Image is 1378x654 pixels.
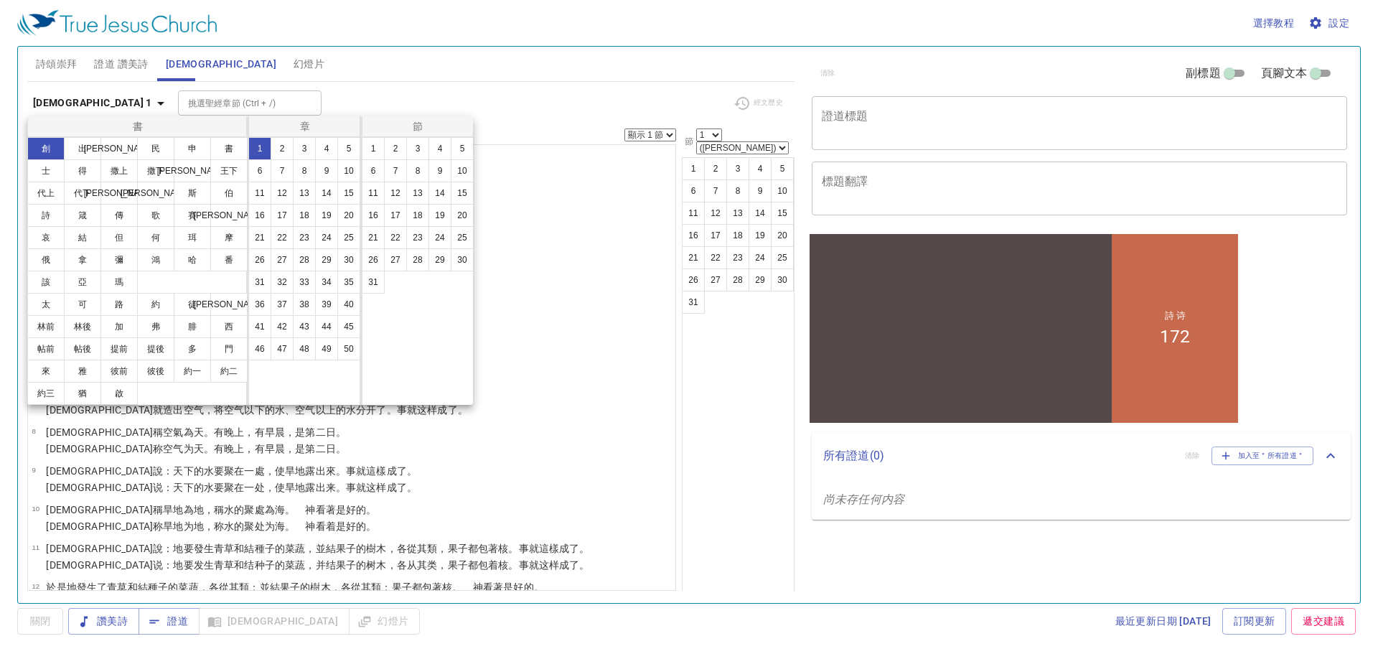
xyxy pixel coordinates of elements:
[337,226,360,249] button: 25
[406,248,429,271] button: 28
[27,182,65,205] button: 代上
[451,204,474,227] button: 20
[362,248,385,271] button: 26
[406,226,429,249] button: 23
[337,248,360,271] button: 30
[137,337,174,360] button: 提後
[210,315,248,338] button: 西
[210,293,248,316] button: [PERSON_NAME]
[210,137,248,160] button: 書
[174,137,211,160] button: 申
[428,204,451,227] button: 19
[27,248,65,271] button: 俄
[293,204,316,227] button: 18
[384,226,407,249] button: 22
[248,204,271,227] button: 16
[293,159,316,182] button: 8
[271,159,294,182] button: 7
[27,271,65,294] button: 該
[64,248,101,271] button: 拿
[359,80,380,92] p: 詩 诗
[271,137,294,160] button: 2
[27,204,65,227] button: 詩
[210,248,248,271] button: 番
[174,248,211,271] button: 哈
[64,360,101,383] button: 雅
[64,137,101,160] button: 出
[64,271,101,294] button: 亞
[137,137,174,160] button: 民
[174,337,211,360] button: 多
[451,159,474,182] button: 10
[315,182,338,205] button: 14
[315,137,338,160] button: 4
[362,182,385,205] button: 11
[406,137,429,160] button: 3
[271,204,294,227] button: 17
[271,293,294,316] button: 37
[210,204,248,227] button: [PERSON_NAME]
[293,337,316,360] button: 48
[27,315,65,338] button: 林前
[365,119,470,134] p: 節
[64,315,101,338] button: 林後
[210,159,248,182] button: 王下
[337,293,360,316] button: 40
[248,315,271,338] button: 41
[315,315,338,338] button: 44
[64,204,101,227] button: 箴
[428,182,451,205] button: 14
[64,226,101,249] button: 結
[315,204,338,227] button: 19
[293,315,316,338] button: 43
[271,182,294,205] button: 12
[64,382,101,405] button: 猶
[428,137,451,160] button: 4
[362,271,385,294] button: 31
[362,159,385,182] button: 6
[174,360,211,383] button: 約一
[100,360,138,383] button: 彼前
[315,337,338,360] button: 49
[174,159,211,182] button: [PERSON_NAME]
[248,271,271,294] button: 31
[384,204,407,227] button: 17
[137,204,174,227] button: 歌
[337,204,360,227] button: 20
[100,182,138,205] button: [PERSON_NAME]
[137,226,174,249] button: 何
[293,137,316,160] button: 3
[271,226,294,249] button: 22
[27,226,65,249] button: 哀
[362,137,385,160] button: 1
[100,293,138,316] button: 路
[451,226,474,249] button: 25
[248,293,271,316] button: 36
[174,204,211,227] button: 賽
[451,182,474,205] button: 15
[293,293,316,316] button: 38
[100,204,138,227] button: 傳
[64,293,101,316] button: 可
[137,248,174,271] button: 鴻
[428,226,451,249] button: 24
[174,226,211,249] button: 珥
[31,119,245,134] p: 書
[100,159,138,182] button: 撒上
[248,337,271,360] button: 46
[315,248,338,271] button: 29
[64,159,101,182] button: 得
[384,248,407,271] button: 27
[100,315,138,338] button: 加
[137,293,174,316] button: 約
[451,137,474,160] button: 5
[293,182,316,205] button: 13
[337,315,360,338] button: 45
[137,315,174,338] button: 弗
[248,182,271,205] button: 11
[337,271,360,294] button: 35
[384,137,407,160] button: 2
[271,337,294,360] button: 47
[354,95,384,116] li: 172
[248,137,271,160] button: 1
